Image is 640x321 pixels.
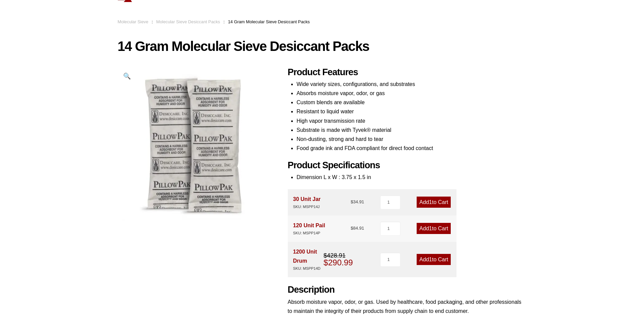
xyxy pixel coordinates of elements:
li: Absorbs moisture vapor, odor, or gas [297,89,523,98]
bdi: 428.91 [324,252,345,259]
li: Wide variety sizes, configurations, and substrates [297,80,523,89]
li: Substrate is made with Tyvek® material [297,125,523,135]
bdi: 84.91 [351,226,364,231]
li: Resistant to liquid water [297,107,523,116]
a: Add1to Cart [417,254,451,265]
li: High vapor transmission rate [297,116,523,125]
span: : [152,19,153,24]
span: 1 [429,199,432,205]
a: Molecular Sieve [118,19,148,24]
h1: 14 Gram Molecular Sieve Desiccant Packs [118,39,523,53]
span: 14 Gram Molecular Sieve Desiccant Packs [228,19,310,24]
div: 120 Unit Pail [293,221,325,236]
h2: Description [288,284,523,295]
a: View full-screen image gallery [118,67,136,85]
bdi: 34.91 [351,199,364,204]
span: 1 [429,226,432,231]
a: Add1to Cart [417,197,451,208]
li: Non-dusting, strong and hard to tear [297,135,523,144]
div: 1200 Unit Drum [293,247,324,272]
a: Add1to Cart [417,223,451,234]
div: SKU: MSPP14P [293,230,325,236]
span: 1 [429,257,432,262]
div: SKU: MSPP14D [293,265,324,272]
div: 30 Unit Jar [293,195,321,210]
li: Dimension L x W : 3.75 x 1.5 in [297,173,523,182]
bdi: 290.99 [324,258,353,267]
h2: Product Features [288,67,523,78]
a: Molecular Sieve Desiccant Packs [156,19,220,24]
li: Food grade ink and FDA compliant for direct food contact [297,144,523,153]
span: $ [351,199,353,204]
span: $ [324,258,328,267]
span: $ [351,226,353,231]
span: 🔍 [123,72,131,80]
li: Custom blends are available [297,98,523,107]
div: SKU: MSPP14J [293,204,321,210]
p: Absorb moisture vapor, odor, or gas. Used by healthcare, food packaging, and other professionals ... [288,297,523,316]
span: $ [324,252,327,259]
h2: Product Specifications [288,160,523,171]
span: : [223,19,225,24]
